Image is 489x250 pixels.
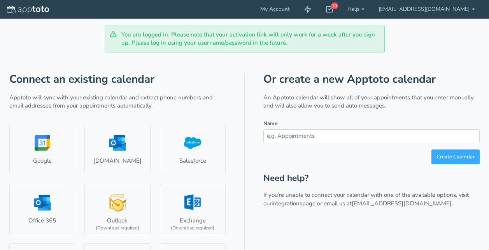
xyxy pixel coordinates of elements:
h1: Or create a new Apptoto calendar [263,73,480,85]
a: Exchange [160,184,226,234]
div: 10 [331,2,338,9]
a: Office 365 [9,184,75,234]
div: You are logged in. Please note that your activation link will only work for a week after you sign... [105,26,385,52]
a: Google [9,124,75,174]
a: Outlook [84,184,150,234]
h2: Need help? [263,174,480,183]
label: Name [263,120,277,127]
div: (Download required) [171,225,214,231]
a: integrations [272,200,302,207]
a: [DOMAIN_NAME] [84,124,150,174]
p: If you’re unable to connect your calendar with one of the available options, visit our page or em... [263,191,480,208]
h1: Connect an existing calendar [9,73,226,85]
div: (Download required) [96,225,139,231]
a: Salesforce [160,124,226,174]
input: e.g. Appointments [263,129,480,143]
p: An Apptoto calendar will show all of your appointments that you enter manually and will also allo... [263,94,480,110]
img: logo-apptoto--white.svg [7,6,49,14]
button: Create Calendar [431,149,480,165]
p: Apptoto will sync with your existing calendar and extract phone numbers and email addresses from ... [9,94,226,110]
a: [EMAIL_ADDRESS][DOMAIN_NAME]. [352,200,453,207]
